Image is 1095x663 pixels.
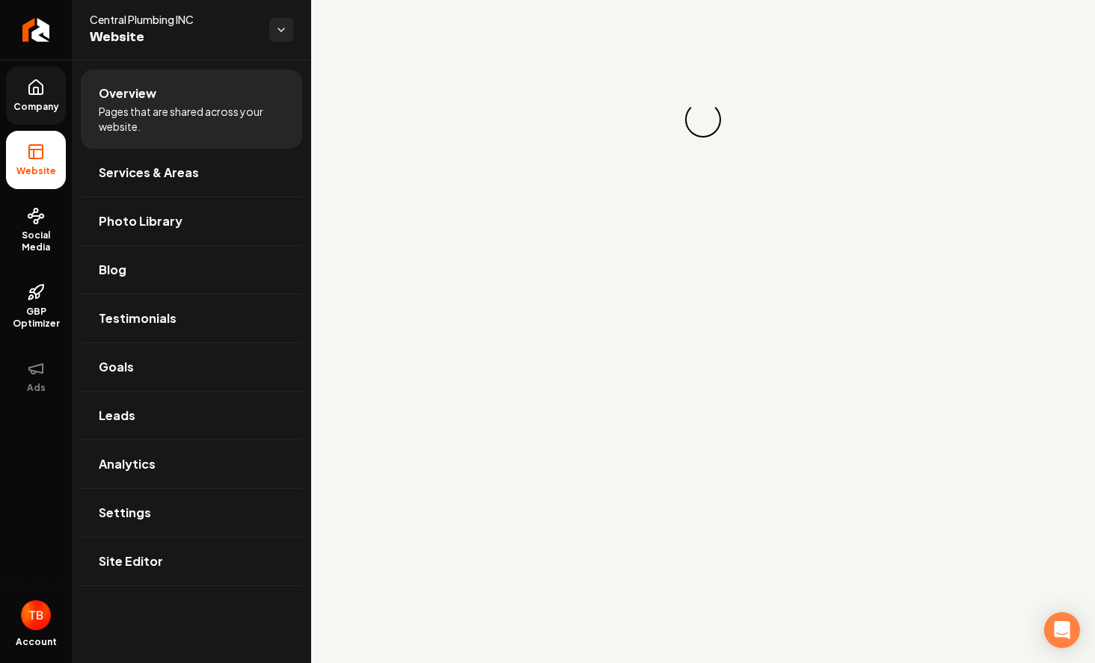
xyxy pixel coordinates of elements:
[99,358,134,376] span: Goals
[6,271,66,342] a: GBP Optimizer
[6,348,66,406] button: Ads
[21,600,51,630] img: Travis Brown
[678,95,728,144] div: Loading
[99,261,126,279] span: Blog
[21,600,51,630] button: Open user button
[81,489,302,537] a: Settings
[7,101,65,113] span: Company
[99,84,156,102] span: Overview
[22,18,50,42] img: Rebolt Logo
[6,306,66,330] span: GBP Optimizer
[99,104,284,134] span: Pages that are shared across your website.
[81,537,302,585] a: Site Editor
[99,212,182,230] span: Photo Library
[81,246,302,294] a: Blog
[99,455,156,473] span: Analytics
[1044,612,1080,648] div: Open Intercom Messenger
[81,440,302,488] a: Analytics
[99,552,163,570] span: Site Editor
[81,197,302,245] a: Photo Library
[6,67,66,125] a: Company
[21,382,52,394] span: Ads
[81,149,302,197] a: Services & Areas
[81,392,302,440] a: Leads
[81,295,302,342] a: Testimonials
[99,407,135,425] span: Leads
[16,636,57,648] span: Account
[90,27,257,48] span: Website
[81,343,302,391] a: Goals
[6,229,66,253] span: Social Media
[10,165,62,177] span: Website
[99,504,151,522] span: Settings
[99,164,199,182] span: Services & Areas
[90,12,257,27] span: Central Plumbing INC
[99,309,177,327] span: Testimonials
[6,195,66,265] a: Social Media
